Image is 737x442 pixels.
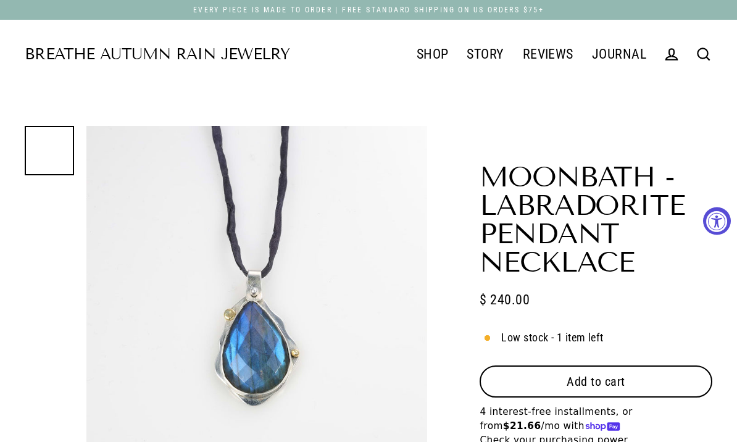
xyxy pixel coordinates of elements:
[514,39,583,70] a: REVIEWS
[567,374,625,389] span: Add to cart
[289,38,656,70] div: Primary
[480,289,530,311] span: $ 240.00
[501,329,603,347] span: Low stock - 1 item left
[407,39,458,70] a: SHOP
[480,163,712,277] h1: Moonbath - Labradorite Pendant Necklace
[480,365,712,398] button: Add to cart
[457,39,513,70] a: STORY
[703,207,731,235] button: Accessibility Widget, click to open
[583,39,656,70] a: JOURNAL
[25,47,289,62] a: Breathe Autumn Rain Jewelry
